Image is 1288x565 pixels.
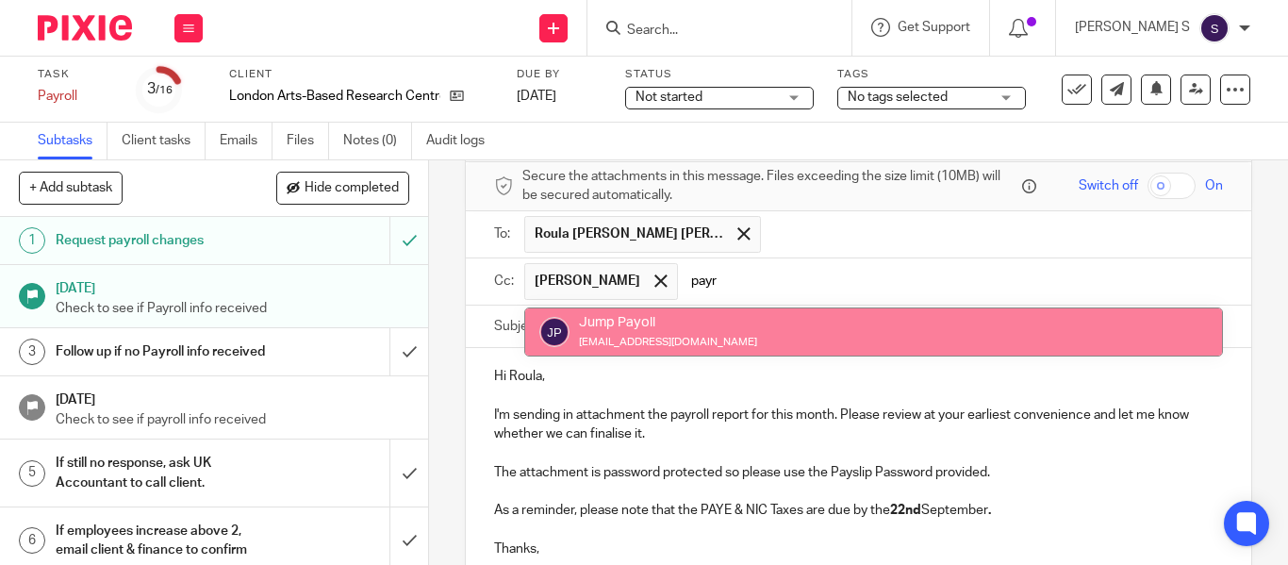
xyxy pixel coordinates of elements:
[579,337,757,347] small: [EMAIL_ADDRESS][DOMAIN_NAME]
[220,123,272,159] a: Emails
[517,90,556,103] span: [DATE]
[1079,176,1138,195] span: Switch off
[494,463,1223,482] p: The attachment is password protected so please use the Payslip Password provided.
[517,67,602,82] label: Due by
[19,172,123,204] button: + Add subtask
[56,517,266,565] h1: If employees increase above 2, email client & finance to confirm
[56,274,410,298] h1: [DATE]
[156,85,173,95] small: /16
[19,460,45,487] div: 5
[988,504,991,517] strong: .
[494,224,515,243] label: To:
[1075,18,1190,37] p: [PERSON_NAME] S
[38,67,113,82] label: Task
[122,123,206,159] a: Client tasks
[522,167,1017,206] span: Secure the attachments in this message. Files exceeding the size limit (10MB) will be secured aut...
[229,67,493,82] label: Client
[539,317,570,347] img: svg%3E
[38,87,113,106] div: Payroll
[494,501,1223,520] p: As a reminder, please note that the PAYE & NIC Taxes are due by the September
[343,123,412,159] a: Notes (0)
[19,339,45,365] div: 3
[19,227,45,254] div: 1
[38,123,107,159] a: Subtasks
[426,123,499,159] a: Audit logs
[56,449,266,497] h1: If still no response, ask UK Accountant to call client.
[535,272,640,291] span: [PERSON_NAME]
[305,181,399,196] span: Hide completed
[579,313,757,332] div: Jump Payoll
[625,67,814,82] label: Status
[890,504,921,517] strong: 22nd
[494,367,1223,386] p: Hi Roula,
[56,410,410,429] p: Check to see if payroll info received
[494,540,1223,558] p: Thanks,
[494,406,1223,444] p: I'm sending in attachment the payroll report for this month. Please review at your earliest conve...
[287,123,329,159] a: Files
[147,78,173,100] div: 3
[494,272,515,291] label: Cc:
[837,67,1026,82] label: Tags
[229,87,440,106] p: London Arts-Based Research Centre Ltd
[848,91,948,104] span: No tags selected
[56,226,266,255] h1: Request payroll changes
[1199,13,1230,43] img: svg%3E
[56,386,410,409] h1: [DATE]
[535,224,723,243] span: Roula [PERSON_NAME] [PERSON_NAME]
[494,317,543,336] label: Subject:
[1205,176,1223,195] span: On
[56,299,410,318] p: Check to see if Payroll info received
[898,21,970,34] span: Get Support
[625,23,795,40] input: Search
[38,15,132,41] img: Pixie
[56,338,266,366] h1: Follow up if no Payroll info received
[19,527,45,554] div: 6
[276,172,409,204] button: Hide completed
[636,91,702,104] span: Not started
